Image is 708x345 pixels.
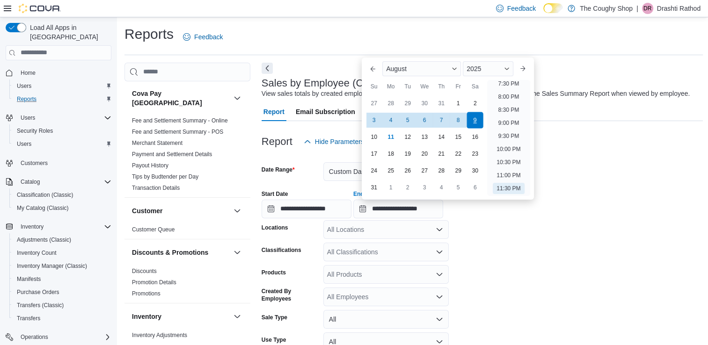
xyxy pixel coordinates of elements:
[13,234,75,245] a: Adjustments (Classic)
[21,114,35,122] span: Users
[262,136,292,147] h3: Report
[17,204,69,212] span: My Catalog (Classic)
[17,221,111,232] span: Inventory
[400,163,415,178] div: day-26
[132,226,175,233] a: Customer Queue
[383,96,398,111] div: day-28
[132,89,230,108] button: Cova Pay [GEOGRAPHIC_DATA]
[132,267,157,275] span: Discounts
[467,65,481,72] span: 2025
[467,96,482,111] div: day-2
[451,146,466,161] div: day-22
[13,202,111,214] span: My Catalog (Classic)
[13,287,111,298] span: Purchase Orders
[296,102,355,121] span: Email Subscription
[21,178,40,186] span: Catalog
[400,146,415,161] div: day-19
[467,146,482,161] div: day-23
[21,159,48,167] span: Customers
[262,200,351,218] input: Press the down key to open a popover containing a calendar.
[262,246,301,254] label: Classifications
[132,129,223,135] a: Fee and Settlement Summary - POS
[383,163,398,178] div: day-25
[194,32,223,42] span: Feedback
[493,144,524,155] li: 10:00 PM
[383,79,398,94] div: Mo
[17,315,40,322] span: Transfers
[434,146,449,161] div: day-21
[2,66,115,79] button: Home
[132,139,182,147] span: Merchant Statement
[323,162,449,181] button: Custom Date
[124,224,250,239] div: Customer
[9,286,115,299] button: Purchase Orders
[13,80,35,92] a: Users
[17,275,41,283] span: Manifests
[467,163,482,178] div: day-30
[132,117,228,124] a: Fee and Settlement Summary - Online
[495,91,523,102] li: 8:00 PM
[17,67,111,79] span: Home
[382,61,461,76] div: Button. Open the month selector. August is currently selected.
[386,65,407,72] span: August
[132,248,230,257] button: Discounts & Promotions
[467,112,483,128] div: day-9
[400,79,415,94] div: Tu
[495,78,523,89] li: 7:30 PM
[17,236,71,244] span: Adjustments (Classic)
[13,80,111,92] span: Users
[434,163,449,178] div: day-28
[400,129,415,144] div: day-12
[132,173,198,180] a: Tips by Budtender per Day
[463,61,513,76] div: Button. Open the year selector. 2025 is currently selected.
[417,96,432,111] div: day-30
[9,137,115,151] button: Users
[9,188,115,201] button: Classification (Classic)
[487,80,530,196] ul: Time
[13,287,63,298] a: Purchase Orders
[17,176,44,187] button: Catalog
[262,287,320,302] label: Created By Employees
[13,138,111,150] span: Users
[17,112,39,123] button: Users
[17,191,73,199] span: Classification (Classic)
[132,279,176,286] span: Promotion Details
[13,138,35,150] a: Users
[17,331,111,343] span: Operations
[495,117,523,129] li: 9:00 PM
[383,180,398,195] div: day-1
[366,113,381,128] div: day-3
[262,190,288,198] label: Start Date
[417,146,432,161] div: day-20
[13,247,60,259] a: Inventory Count
[366,163,381,178] div: day-24
[515,61,530,76] button: Next month
[13,313,44,324] a: Transfers
[132,206,162,216] h3: Customer
[132,128,223,136] span: Fee and Settlement Summary - POS
[9,124,115,137] button: Security Roles
[13,300,67,311] a: Transfers (Classic)
[132,248,208,257] h3: Discounts & Promotions
[400,113,415,128] div: day-5
[21,69,36,77] span: Home
[366,79,381,94] div: Su
[366,96,381,111] div: day-27
[383,129,398,144] div: day-11
[13,260,111,272] span: Inventory Manager (Classic)
[17,288,59,296] span: Purchase Orders
[17,140,31,148] span: Users
[9,312,115,325] button: Transfers
[132,331,187,339] span: Inventory Adjustments
[262,89,690,99] div: View sales totals by created employee for a specified date range. This report is equivalent to th...
[232,93,243,104] button: Cova Pay [GEOGRAPHIC_DATA]
[323,310,449,329] button: All
[9,246,115,259] button: Inventory Count
[400,180,415,195] div: day-2
[124,266,250,303] div: Discounts & Promotions
[132,290,161,297] a: Promotions
[17,158,51,169] a: Customers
